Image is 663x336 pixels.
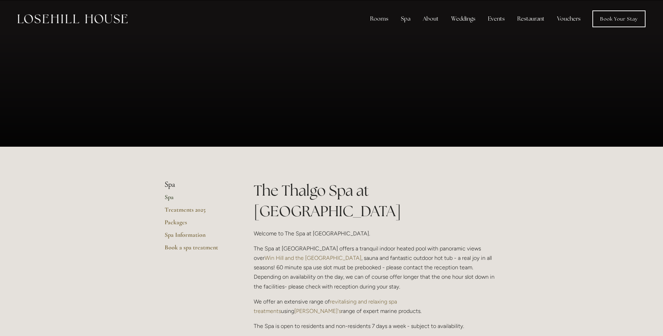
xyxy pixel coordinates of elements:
[254,229,499,238] p: Welcome to The Spa at [GEOGRAPHIC_DATA].
[254,180,499,221] h1: The Thalgo Spa at [GEOGRAPHIC_DATA]
[165,206,231,218] a: Treatments 2025
[512,12,550,26] div: Restaurant
[254,244,499,291] p: The Spa at [GEOGRAPHIC_DATA] offers a tranquil indoor heated pool with panoramic views over , sau...
[395,12,416,26] div: Spa
[254,321,499,331] p: The Spa is open to residents and non-residents 7 days a week - subject to availability.
[165,218,231,231] a: Packages
[365,12,394,26] div: Rooms
[417,12,444,26] div: About
[482,12,510,26] div: Events
[254,297,499,316] p: We offer an extensive range of using range of expert marine products.
[592,10,646,27] a: Book Your Stay
[165,180,231,189] li: Spa
[265,255,361,261] a: Win Hill and the [GEOGRAPHIC_DATA]
[17,14,128,23] img: Losehill House
[294,308,341,314] a: [PERSON_NAME]'s
[165,231,231,243] a: Spa Information
[165,243,231,256] a: Book a spa treatment
[446,12,481,26] div: Weddings
[165,193,231,206] a: Spa
[552,12,586,26] a: Vouchers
